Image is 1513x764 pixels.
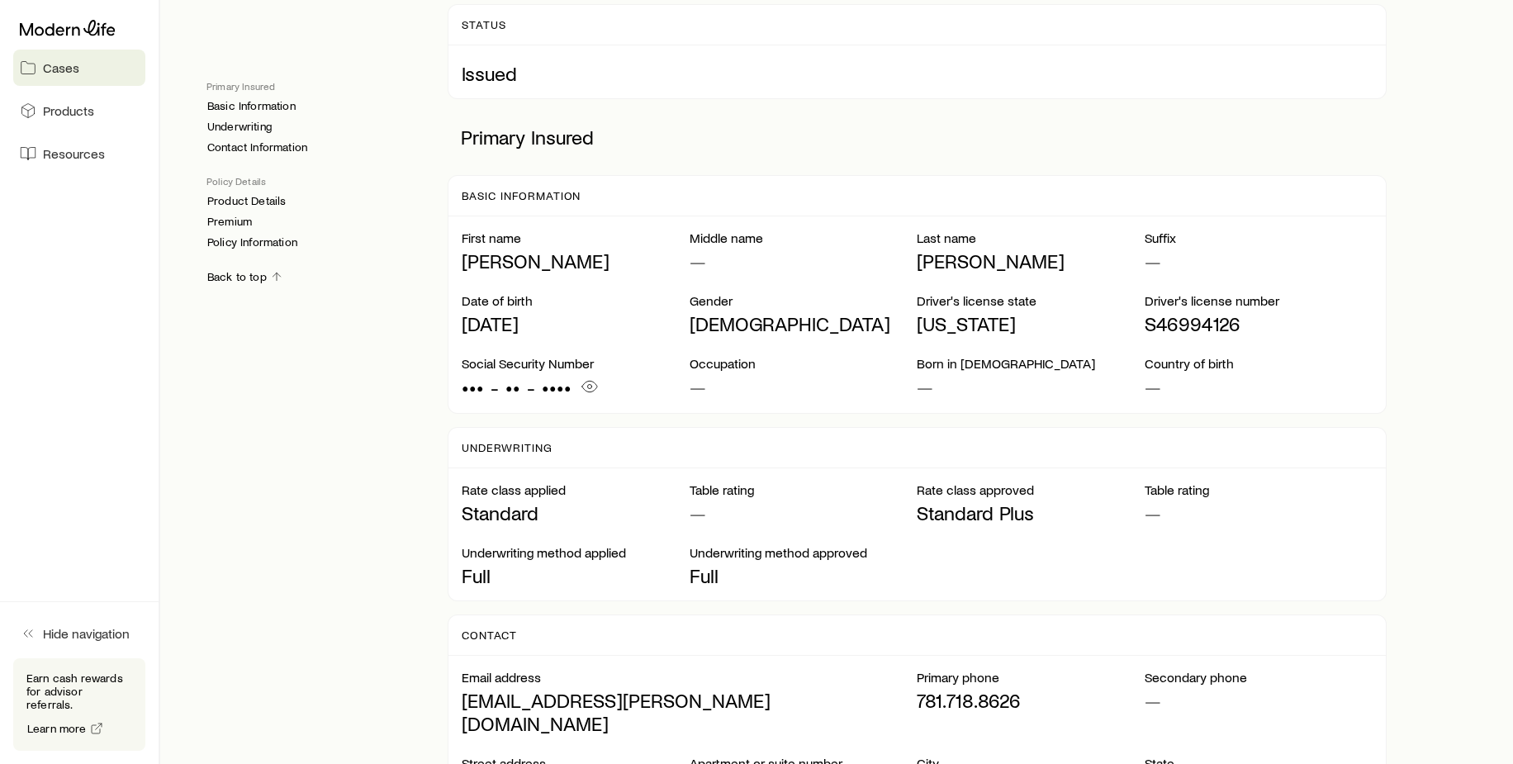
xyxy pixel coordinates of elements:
[206,215,253,229] a: Premium
[917,312,1145,335] p: [US_STATE]
[462,292,690,309] p: Date of birth
[690,312,918,335] p: [DEMOGRAPHIC_DATA]
[13,50,145,86] a: Cases
[690,482,918,498] p: Table rating
[1145,249,1373,273] p: —
[462,312,690,335] p: [DATE]
[690,249,918,273] p: —
[917,355,1145,372] p: Born in [DEMOGRAPHIC_DATA]
[462,18,506,31] p: Status
[26,671,132,711] p: Earn cash rewards for advisor referrals.
[690,230,918,246] p: Middle name
[462,249,690,273] p: [PERSON_NAME]
[690,501,918,524] p: —
[917,292,1145,309] p: Driver's license state
[13,615,145,652] button: Hide navigation
[1145,669,1373,686] p: Secondary phone
[462,564,690,587] p: Full
[43,145,105,162] span: Resources
[917,375,1145,398] p: —
[462,482,690,498] p: Rate class applied
[206,120,273,134] a: Underwriting
[462,230,690,246] p: First name
[542,376,572,399] span: ••••
[448,112,1387,162] p: Primary Insured
[1145,482,1373,498] p: Table rating
[505,376,520,399] span: ••
[917,482,1145,498] p: Rate class approved
[1145,312,1373,335] p: S46994126
[13,93,145,129] a: Products
[462,189,581,202] p: Basic Information
[206,174,421,187] p: Policy Details
[690,292,918,309] p: Gender
[1145,355,1373,372] p: Country of birth
[491,376,499,399] span: -
[1145,375,1373,398] p: —
[462,669,917,686] p: Email address
[1145,501,1373,524] p: —
[462,355,690,372] p: Social Security Number
[462,629,517,642] p: Contact
[206,235,298,249] a: Policy Information
[1145,689,1373,712] p: —
[43,59,79,76] span: Cases
[462,62,1373,85] p: Issued
[13,658,145,751] div: Earn cash rewards for advisor referrals.Learn more
[690,544,918,561] p: Underwriting method approved
[206,140,308,154] a: Contact Information
[1145,292,1373,309] p: Driver's license number
[206,269,284,285] a: Back to top
[43,102,94,119] span: Products
[917,230,1145,246] p: Last name
[13,135,145,172] a: Resources
[27,723,87,734] span: Learn more
[462,501,690,524] p: Standard
[206,99,296,113] a: Basic Information
[690,375,918,398] p: —
[462,441,553,454] p: Underwriting
[462,689,917,735] p: [EMAIL_ADDRESS][PERSON_NAME][DOMAIN_NAME]
[917,669,1145,686] p: Primary phone
[527,376,535,399] span: -
[917,501,1145,524] p: Standard Plus
[1145,230,1373,246] p: Suffix
[462,544,690,561] p: Underwriting method applied
[917,249,1145,273] p: [PERSON_NAME]
[206,79,421,93] p: Primary Insured
[462,376,484,399] span: •••
[43,625,130,642] span: Hide navigation
[206,194,287,208] a: Product Details
[690,564,918,587] p: Full
[690,355,918,372] p: Occupation
[917,689,1145,712] p: 781.718.8626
